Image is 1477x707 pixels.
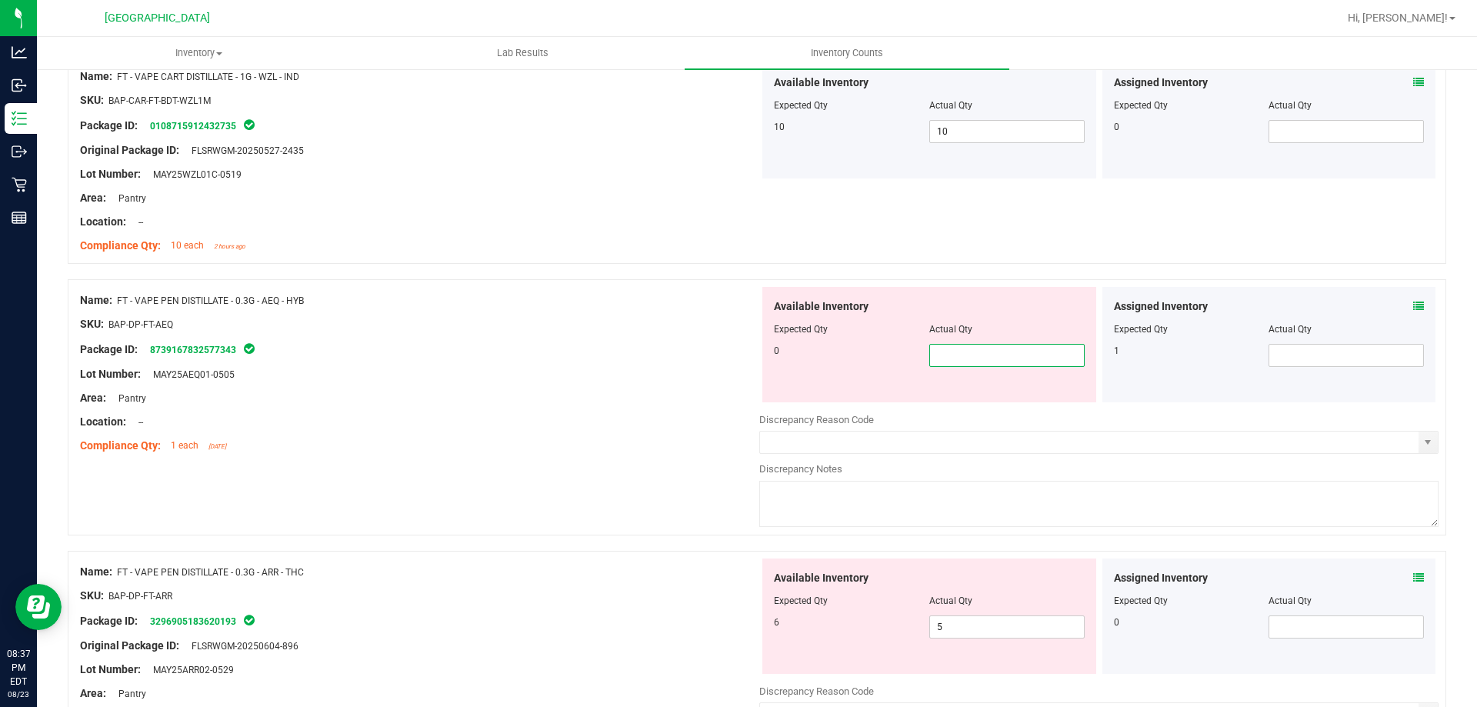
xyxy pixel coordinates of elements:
span: Actual Qty [929,100,972,111]
span: Area: [80,687,106,699]
div: Actual Qty [1269,322,1424,336]
span: Available Inventory [774,298,869,315]
span: Discrepancy Reason Code [759,685,874,697]
span: Lab Results [476,46,569,60]
span: Area: [80,192,106,204]
span: -- [131,417,143,428]
span: FLSRWGM-20250604-896 [184,641,298,652]
div: 0 [1114,120,1269,134]
span: Compliance Qty: [80,439,161,452]
span: Original Package ID: [80,639,179,652]
iframe: Resource center [15,584,62,630]
span: Original Package ID: [80,144,179,156]
span: -- [131,217,143,228]
span: Name: [80,70,112,82]
span: FT - VAPE PEN DISTILLATE - 0.3G - AEQ - HYB [117,295,304,306]
span: In Sync [242,341,256,356]
span: Pantry [111,193,146,204]
span: Actual Qty [929,324,972,335]
inline-svg: Reports [12,210,27,225]
a: 8739167832577343 [150,345,236,355]
span: Pantry [111,393,146,404]
span: Assigned Inventory [1114,75,1208,91]
a: Inventory Counts [685,37,1009,69]
span: Package ID: [80,119,138,132]
div: Discrepancy Notes [759,462,1439,477]
span: Package ID: [80,615,138,627]
div: Expected Qty [1114,322,1269,336]
span: 10 each [171,240,204,251]
div: Actual Qty [1269,594,1424,608]
span: Name: [80,565,112,578]
span: 6 [774,617,779,628]
span: [GEOGRAPHIC_DATA] [105,12,210,25]
span: Lot Number: [80,168,141,180]
a: 3296905183620193 [150,616,236,627]
span: SKU: [80,94,104,106]
span: Expected Qty [774,595,828,606]
inline-svg: Inventory [12,111,27,126]
span: Assigned Inventory [1114,570,1208,586]
span: Location: [80,415,126,428]
span: Hi, [PERSON_NAME]! [1348,12,1448,24]
span: FT - VAPE CART DISTILLATE - 1G - WZL - IND [117,72,299,82]
a: Lab Results [361,37,685,69]
div: Expected Qty [1114,98,1269,112]
span: Package ID: [80,343,138,355]
span: Lot Number: [80,368,141,380]
span: 1 each [171,440,198,451]
p: 08:37 PM EDT [7,647,30,689]
span: BAP-CAR-FT-BDT-WZL1M [108,95,211,106]
span: FT - VAPE PEN DISTILLATE - 0.3G - ARR - THC [117,567,304,578]
span: Area: [80,392,106,404]
span: SKU: [80,318,104,330]
span: select [1419,432,1438,453]
input: 10 [930,121,1084,142]
a: Inventory [37,37,361,69]
inline-svg: Analytics [12,45,27,60]
inline-svg: Outbound [12,144,27,159]
span: BAP-DP-FT-ARR [108,591,172,602]
span: BAP-DP-FT-AEQ [108,319,173,330]
span: [DATE] [208,443,226,450]
div: 1 [1114,344,1269,358]
span: Pantry [111,689,146,699]
span: In Sync [242,117,256,132]
span: Available Inventory [774,75,869,91]
span: Available Inventory [774,570,869,586]
span: Inventory Counts [790,46,904,60]
span: Location: [80,215,126,228]
inline-svg: Inbound [12,78,27,93]
span: Inventory [38,46,360,60]
span: Assigned Inventory [1114,298,1208,315]
span: SKU: [80,589,104,602]
p: 08/23 [7,689,30,700]
span: FLSRWGM-20250527-2435 [184,145,304,156]
inline-svg: Retail [12,177,27,192]
span: Name: [80,294,112,306]
span: 10 [774,122,785,132]
input: 5 [930,616,1084,638]
span: MAY25WZL01C-0519 [145,169,242,180]
span: MAY25AEQ01-0505 [145,369,235,380]
span: 2 hours ago [214,243,245,250]
span: In Sync [242,612,256,628]
span: Compliance Qty: [80,239,161,252]
span: Lot Number: [80,663,141,675]
span: 0 [774,345,779,356]
div: 0 [1114,615,1269,629]
div: Actual Qty [1269,98,1424,112]
span: Expected Qty [774,100,828,111]
div: Expected Qty [1114,594,1269,608]
span: Discrepancy Reason Code [759,414,874,425]
a: 0108715912432735 [150,121,236,132]
span: MAY25ARR02-0529 [145,665,234,675]
span: Expected Qty [774,324,828,335]
span: Actual Qty [929,595,972,606]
